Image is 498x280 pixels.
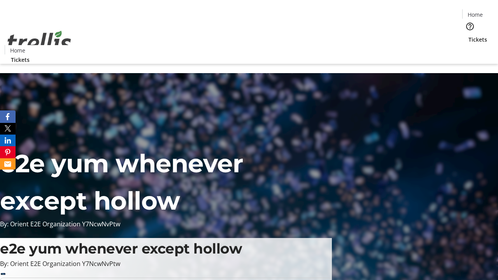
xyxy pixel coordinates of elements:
span: Tickets [11,56,30,64]
button: Cart [462,44,478,59]
span: Home [10,46,25,54]
a: Home [463,10,487,19]
span: Tickets [468,35,487,44]
img: Orient E2E Organization Y7NcwNvPtw's Logo [5,22,74,61]
a: Home [5,46,30,54]
a: Tickets [5,56,36,64]
button: Help [462,19,478,34]
a: Tickets [462,35,493,44]
span: Home [468,10,483,19]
